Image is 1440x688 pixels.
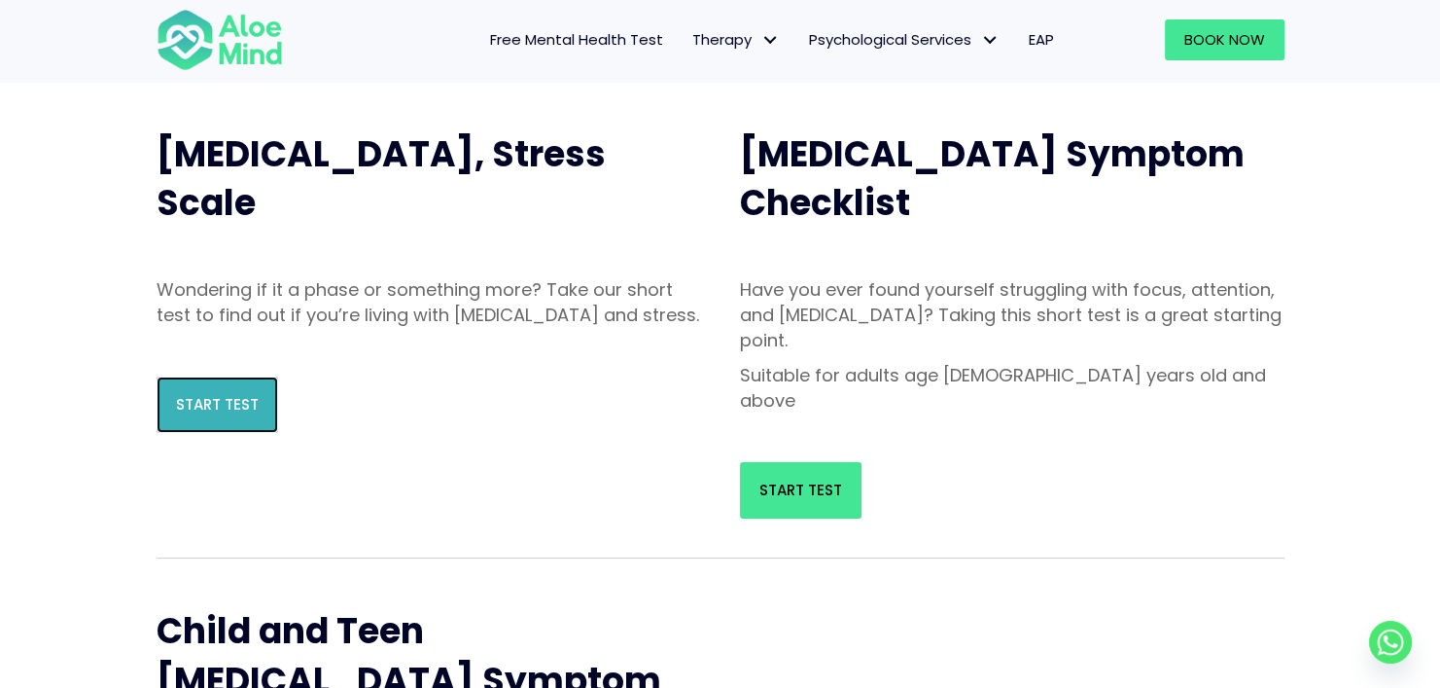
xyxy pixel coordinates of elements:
span: Start Test [176,394,259,415]
span: Start Test [759,480,842,500]
a: Start Test [157,377,278,433]
span: [MEDICAL_DATA] Symptom Checklist [740,129,1245,228]
span: Therapy: submenu [756,26,785,54]
span: Therapy [692,29,780,50]
p: Suitable for adults age [DEMOGRAPHIC_DATA] years old and above [740,363,1284,414]
a: Start Test [740,462,861,519]
span: EAP [1029,29,1054,50]
p: Have you ever found yourself struggling with focus, attention, and [MEDICAL_DATA]? Taking this sh... [740,277,1284,353]
nav: Menu [308,19,1069,60]
p: Wondering if it a phase or something more? Take our short test to find out if you’re living with ... [157,277,701,328]
span: Free Mental Health Test [490,29,663,50]
span: Psychological Services [809,29,1000,50]
a: TherapyTherapy: submenu [678,19,794,60]
a: Whatsapp [1369,621,1412,664]
a: EAP [1014,19,1069,60]
span: Psychological Services: submenu [976,26,1004,54]
span: [MEDICAL_DATA], Stress Scale [157,129,606,228]
a: Book Now [1165,19,1284,60]
img: Aloe mind Logo [157,8,283,72]
a: Free Mental Health Test [475,19,678,60]
span: Book Now [1184,29,1265,50]
a: Psychological ServicesPsychological Services: submenu [794,19,1014,60]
